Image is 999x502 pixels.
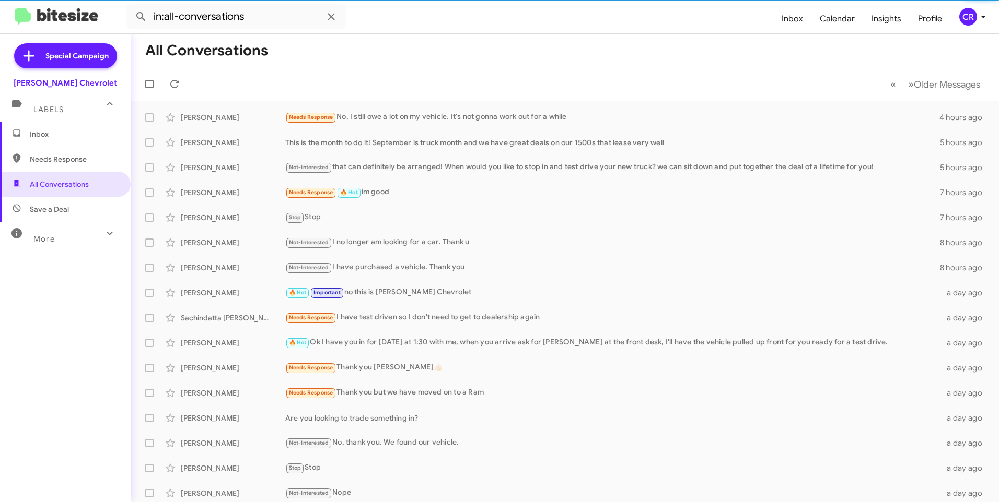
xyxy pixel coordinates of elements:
[940,137,991,148] div: 5 hours ago
[950,8,988,26] button: CR
[14,78,117,88] div: [PERSON_NAME] Chevrolet
[30,129,119,139] span: Inbox
[811,4,863,34] a: Calendar
[289,114,333,121] span: Needs Response
[181,388,285,398] div: [PERSON_NAME]
[181,112,285,123] div: [PERSON_NAME]
[940,413,991,423] div: a day ago
[890,78,896,91] span: «
[885,74,986,95] nav: Page navigation example
[33,105,64,114] span: Labels
[285,312,940,324] div: I have test driven so I don't need to get to dealership again
[181,162,285,173] div: [PERSON_NAME]
[940,463,991,473] div: a day ago
[30,179,89,189] span: All Conversations
[940,388,991,398] div: a day ago
[181,413,285,423] div: [PERSON_NAME]
[773,4,811,34] a: Inbox
[145,42,268,59] h1: All Conversations
[181,237,285,248] div: [PERSON_NAME]
[181,338,285,348] div: [PERSON_NAME]
[289,464,301,471] span: Stop
[33,234,55,244] span: More
[285,161,940,173] div: that can definitely be arranged! When would you like to stop in and test drive your new truck? we...
[181,288,285,298] div: [PERSON_NAME]
[940,212,991,223] div: 7 hours ago
[289,164,329,171] span: Not-Interested
[181,262,285,273] div: [PERSON_NAME]
[181,363,285,373] div: [PERSON_NAME]
[289,489,329,496] span: Not-Interested
[289,389,333,396] span: Needs Response
[181,488,285,498] div: [PERSON_NAME]
[289,189,333,196] span: Needs Response
[959,8,977,26] div: CR
[289,289,307,296] span: 🔥 Hot
[939,112,991,123] div: 4 hours ago
[181,137,285,148] div: [PERSON_NAME]
[940,488,991,498] div: a day ago
[285,437,940,449] div: No, thank you. We found our vehicle.
[313,289,341,296] span: Important
[285,236,940,248] div: I no longer am looking for a car. Thank u
[285,137,940,148] div: This is the month to do it! September is truck month and we have great deals on our 1500s that le...
[285,487,940,499] div: Nope
[45,51,109,61] span: Special Campaign
[14,43,117,68] a: Special Campaign
[285,186,940,198] div: im good
[908,78,914,91] span: »
[940,187,991,198] div: 7 hours ago
[126,4,346,29] input: Search
[285,362,940,374] div: Thank you [PERSON_NAME]👍🏻
[289,214,301,221] span: Stop
[340,189,358,196] span: 🔥 Hot
[289,339,307,346] span: 🔥 Hot
[289,314,333,321] span: Needs Response
[181,463,285,473] div: [PERSON_NAME]
[181,187,285,198] div: [PERSON_NAME]
[940,237,991,248] div: 8 hours ago
[181,212,285,223] div: [PERSON_NAME]
[289,239,329,246] span: Not-Interested
[285,462,940,474] div: Stop
[940,338,991,348] div: a day ago
[285,286,940,298] div: no this is [PERSON_NAME] Chevrolet
[289,264,329,271] span: Not-Interested
[884,74,902,95] button: Previous
[910,4,950,34] a: Profile
[181,313,285,323] div: Sachindatta [PERSON_NAME]
[285,387,940,399] div: Thank you but we have moved on to a Ram
[902,74,986,95] button: Next
[285,413,940,423] div: Are you looking to trade something in?
[285,211,940,223] div: Stop
[285,261,940,273] div: I have purchased a vehicle. Thank you
[863,4,910,34] a: Insights
[289,364,333,371] span: Needs Response
[940,288,991,298] div: a day ago
[940,363,991,373] div: a day ago
[30,154,119,164] span: Needs Response
[914,79,980,90] span: Older Messages
[289,439,329,446] span: Not-Interested
[285,337,940,349] div: Ok I have you in for [DATE] at 1:30 with me, when you arrive ask for [PERSON_NAME] at the front d...
[940,313,991,323] div: a day ago
[285,111,939,123] div: No, I still owe a lot on my vehicle. It's not gonna work out for a while
[181,438,285,448] div: [PERSON_NAME]
[940,438,991,448] div: a day ago
[940,262,991,273] div: 8 hours ago
[30,204,69,214] span: Save a Deal
[940,162,991,173] div: 5 hours ago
